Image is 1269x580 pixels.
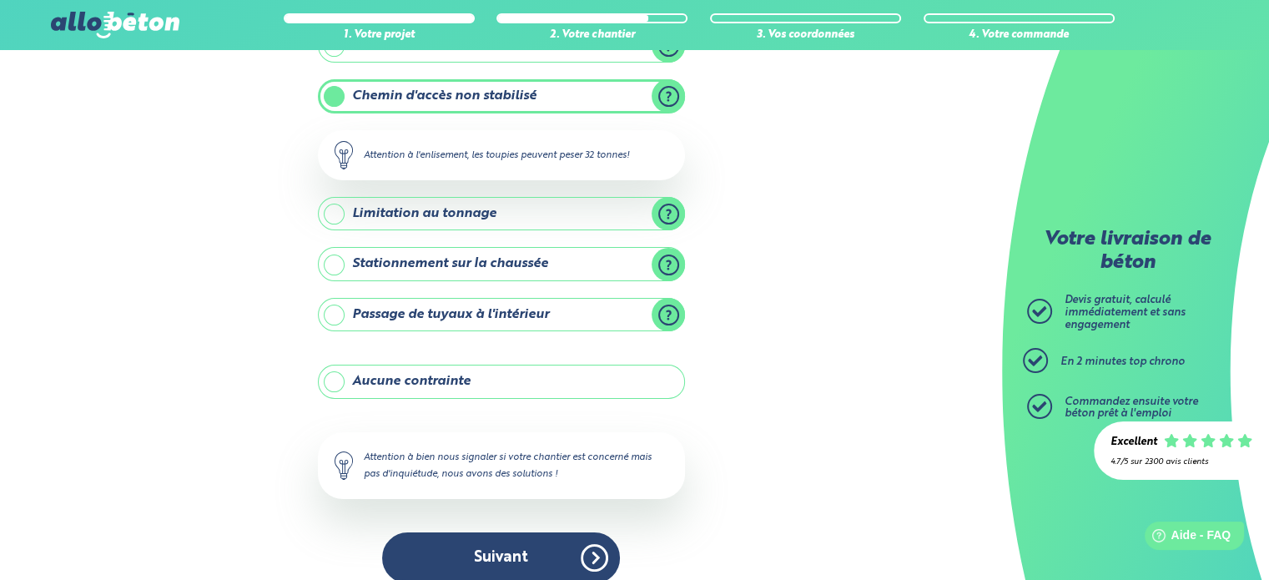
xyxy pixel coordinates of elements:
[1065,396,1198,420] span: Commandez ensuite votre béton prêt à l'emploi
[1120,515,1251,562] iframe: Help widget launcher
[1110,457,1252,467] div: 4.7/5 sur 2300 avis clients
[924,29,1115,42] div: 4. Votre commande
[51,12,179,38] img: allobéton
[318,432,685,499] div: Attention à bien nous signaler si votre chantier est concerné mais pas d'inquiétude, nous avons d...
[1060,356,1185,367] span: En 2 minutes top chrono
[318,298,685,331] label: Passage de tuyaux à l'intérieur
[318,365,685,398] label: Aucune contrainte
[1110,436,1157,449] div: Excellent
[710,29,901,42] div: 3. Vos coordonnées
[1031,229,1223,275] p: Votre livraison de béton
[318,247,685,280] label: Stationnement sur la chaussée
[318,79,685,113] label: Chemin d'accès non stabilisé
[318,197,685,230] label: Limitation au tonnage
[496,29,687,42] div: 2. Votre chantier
[284,29,475,42] div: 1. Votre projet
[318,130,685,180] div: Attention à l'enlisement, les toupies peuvent peser 32 tonnes!
[1065,295,1186,330] span: Devis gratuit, calculé immédiatement et sans engagement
